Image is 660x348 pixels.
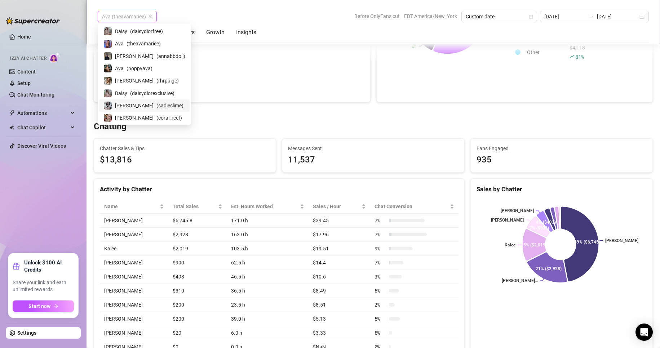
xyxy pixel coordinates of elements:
span: Before OnlyFans cut [354,11,400,22]
td: 39.0 h [227,312,308,326]
span: Total Sales [173,202,217,210]
td: $3.33 [309,326,370,340]
span: gift [13,263,20,270]
span: 6 % [375,287,386,295]
span: Custom date [466,11,533,22]
img: Anna [104,114,112,122]
th: Sales / Hour [309,200,370,214]
span: ( theavamariee ) [127,40,161,48]
span: 7 % [375,231,386,238]
span: Name [104,202,158,210]
span: 9 % [375,245,386,253]
span: 8 % [375,329,386,337]
td: 163.0 h [227,228,308,242]
span: [PERSON_NAME] [115,114,154,122]
td: $493 [168,270,227,284]
div: Open Intercom Messenger [635,324,653,341]
span: ( coral_reef ) [156,114,182,122]
th: Name [100,200,168,214]
img: Ava [104,64,112,72]
span: Ava [115,64,124,72]
a: Content [17,69,36,75]
span: Ava (theavamariee) [102,11,152,22]
td: $19.51 [309,242,370,256]
text: [PERSON_NAME] [491,218,524,223]
span: ( rhrpaige ) [156,77,179,85]
th: Chat Conversion [370,200,459,214]
td: $39.45 [309,214,370,228]
img: Daisy [104,89,112,97]
td: $2,019 [168,242,227,256]
span: Daisy [115,27,127,35]
span: ( daisydiorfree ) [130,27,163,35]
td: $8.51 [309,298,370,312]
td: [PERSON_NAME] [100,228,168,242]
span: [PERSON_NAME] [115,52,154,60]
span: swap-right [588,14,594,19]
img: Anna [104,52,112,60]
img: Daisy [104,27,112,35]
input: End date [597,13,638,21]
span: 81 % [575,53,584,60]
span: ( sadieslime ) [156,102,183,110]
button: Start nowarrow-right [13,300,74,312]
img: AI Chatter [49,52,61,63]
div: 11,537 [288,153,458,167]
a: Setup [17,80,31,86]
span: Chat Conversion [375,202,448,210]
td: $310 [168,284,227,298]
span: Izzy AI Chatter [10,55,46,62]
td: Kalee [100,242,168,256]
span: Fans Engaged [477,144,647,152]
input: Start date [544,13,585,21]
td: Other [524,44,566,61]
td: $200 [168,298,227,312]
text: 💸 [411,43,416,49]
td: $10.6 [309,270,370,284]
td: [PERSON_NAME] [100,312,168,326]
span: Chatter Sales & Tips [100,144,270,152]
span: EDT America/New_York [404,11,457,22]
td: [PERSON_NAME] [100,326,168,340]
span: 7 % [375,217,386,224]
span: arrow-right [53,304,58,309]
div: 935 [477,153,647,167]
td: 62.5 h [227,256,308,270]
a: Settings [17,330,36,336]
a: Home [17,34,31,40]
text: [PERSON_NAME]... [501,278,538,284]
td: $17.96 [309,228,370,242]
span: ( daisydiorexclusive ) [130,89,174,97]
div: Insights [236,28,256,37]
text: [PERSON_NAME] [501,208,534,213]
td: $200 [168,312,227,326]
text: Kalee [505,242,516,247]
td: [PERSON_NAME] [100,256,168,270]
td: $8.49 [309,284,370,298]
td: $14.4 [309,256,370,270]
th: Total Sales [168,200,227,214]
td: 103.5 h [227,242,308,256]
span: 7 % [375,259,386,267]
img: logo-BBDzfeDw.svg [6,17,60,24]
td: $6,745.8 [168,214,227,228]
td: 36.5 h [227,284,308,298]
td: [PERSON_NAME] [100,298,168,312]
span: Messages Sent [288,144,458,152]
td: [PERSON_NAME] [100,214,168,228]
span: $13,816 [100,153,270,167]
td: [PERSON_NAME] [100,284,168,298]
span: [PERSON_NAME] [115,77,154,85]
strong: Unlock $100 AI Credits [24,259,74,273]
div: Growth [206,28,225,37]
span: calendar [529,14,533,19]
span: [PERSON_NAME] [115,102,154,110]
span: thunderbolt [9,110,15,116]
td: $2,928 [168,228,227,242]
div: Sales by Chatter [477,184,647,194]
img: Sadie [104,102,112,110]
td: 6.0 h [227,326,308,340]
img: Chat Copilot [9,125,14,130]
td: $900 [168,256,227,270]
h3: Chatting [94,121,127,133]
